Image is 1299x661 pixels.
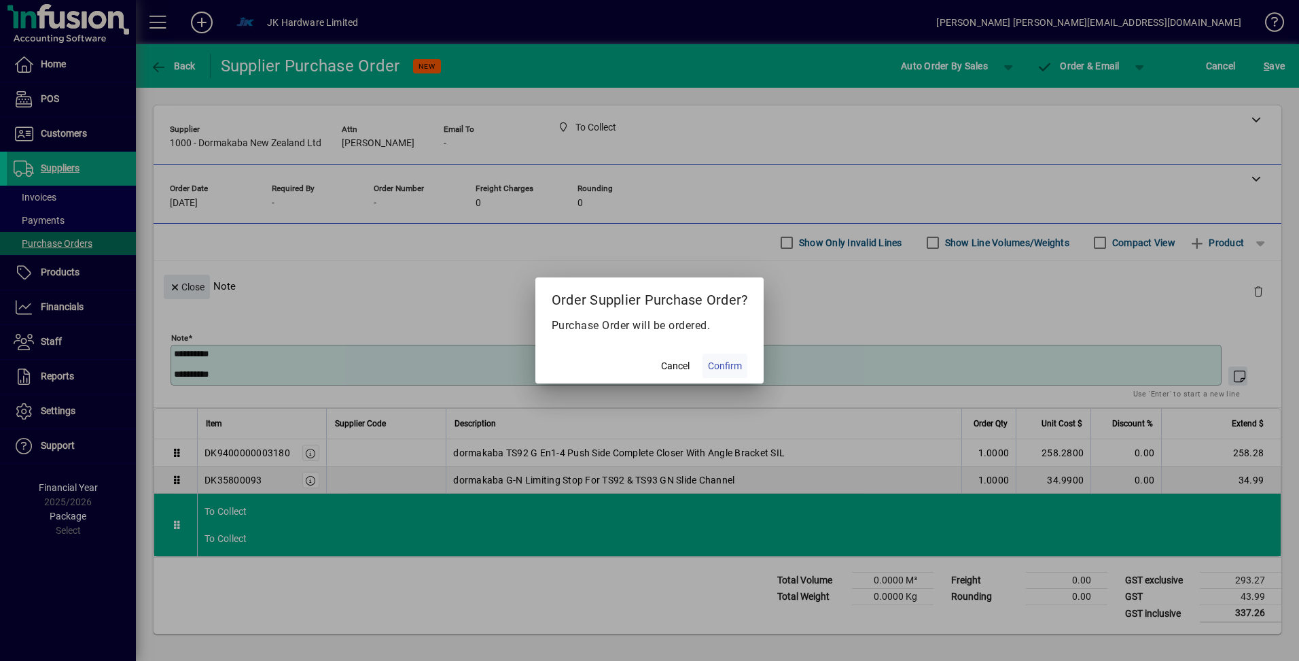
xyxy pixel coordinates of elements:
h2: Order Supplier Purchase Order? [535,277,764,317]
span: Confirm [708,359,742,373]
button: Confirm [702,354,747,378]
p: Purchase Order will be ordered. [552,318,748,334]
button: Cancel [654,354,697,378]
span: Cancel [661,359,690,373]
